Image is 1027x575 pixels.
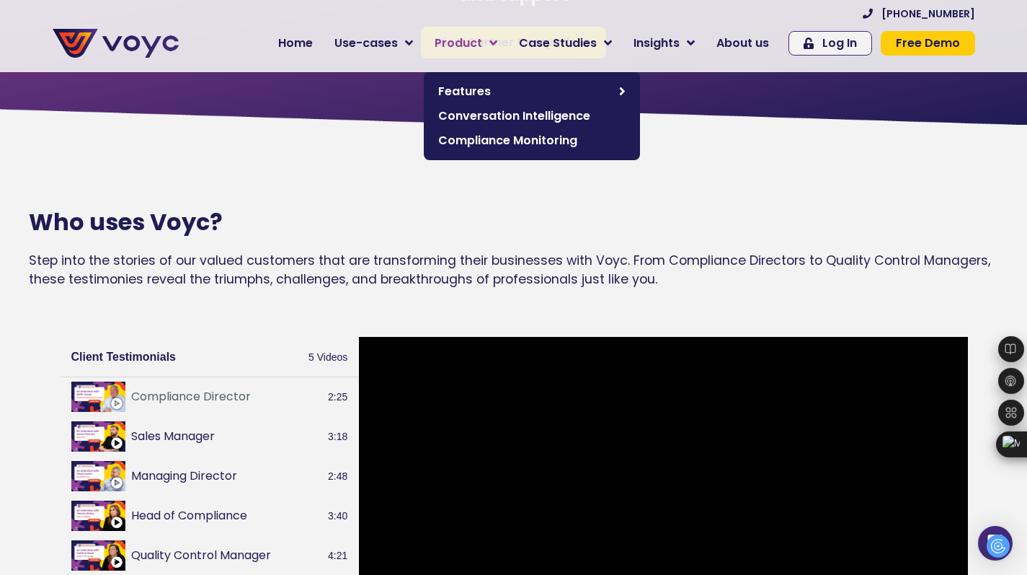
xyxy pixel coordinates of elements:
[131,468,323,485] button: Managing Director
[788,31,872,56] a: Log In
[706,29,780,58] a: About us
[328,496,347,536] span: 3:40
[71,421,125,452] img: Sales Manager
[438,107,626,125] span: Conversation Intelligence
[191,58,227,74] span: Phone
[297,300,365,315] a: Privacy Policy
[71,343,177,371] h2: Client Testimonials
[71,382,125,412] img: Compliance Director
[633,35,680,52] span: Insights
[131,388,323,405] button: Compliance Director
[519,35,597,52] span: Case Studies
[308,337,347,364] span: 5 Videos
[896,38,960,49] span: Free Demo
[324,29,424,58] a: Use-cases
[267,29,324,58] a: Home
[978,526,1013,561] div: Open Intercom Messenger
[29,209,998,236] h2: Who uses Voyc?
[508,29,623,58] a: Case Studies
[424,29,508,58] a: Product
[716,35,769,52] span: About us
[71,461,125,491] img: Managing Director
[438,83,612,100] span: Features
[71,540,125,571] img: Quality Control Manager
[53,29,179,58] img: voyc-full-logo
[278,35,313,52] span: Home
[191,117,240,133] span: Job title
[328,417,347,457] span: 3:18
[438,132,626,149] span: Compliance Monitoring
[881,9,975,19] span: [PHONE_NUMBER]
[328,457,347,496] span: 2:48
[431,79,633,104] a: Features
[131,507,323,524] button: Head of Compliance
[881,31,975,56] a: Free Demo
[431,128,633,153] a: Compliance Monitoring
[29,251,998,289] p: Step into the stories of our valued customers that are transforming their businesses with Voyc. F...
[863,9,975,19] a: [PHONE_NUMBER]
[623,29,706,58] a: Insights
[71,501,125,531] img: Head of Compliance
[131,547,323,564] button: Quality Control Manager
[431,104,633,128] a: Conversation Intelligence
[334,35,398,52] span: Use-cases
[435,35,482,52] span: Product
[131,428,323,445] button: Sales Manager
[822,38,857,49] span: Log In
[328,377,347,417] span: 2:25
